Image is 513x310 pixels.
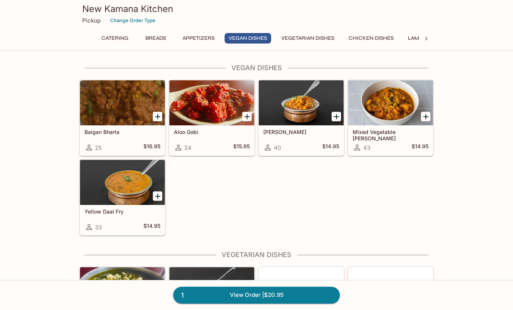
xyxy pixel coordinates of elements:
h5: [PERSON_NAME] [263,129,339,135]
h5: $14.95 [322,143,339,152]
button: Add Chana Masala [332,112,341,121]
a: 1View Order |$20.95 [173,287,340,303]
h4: Vegan Dishes [79,64,434,72]
h5: Yellow Daal Fry [84,208,160,215]
button: Appetizers [178,33,219,44]
button: Lamb Dishes [404,33,447,44]
button: Change Order Type [107,15,159,26]
span: 25 [95,144,102,151]
a: Aloo Gobi24$15.95 [169,80,255,156]
button: Catering [97,33,133,44]
h5: Aloo Gobi [174,129,250,135]
a: Yellow Daal Fry33$14.95 [80,160,165,235]
span: 24 [184,144,192,151]
span: 40 [274,144,281,151]
span: 33 [95,224,102,231]
button: Add Mixed Vegetable Curry [421,112,430,121]
div: Mixed Vegetable Curry [348,80,433,125]
div: Yellow Daal Fry [80,160,165,205]
button: Vegetarian Dishes [277,33,338,44]
h3: New Kamana Kitchen [82,3,431,15]
div: Aloo Gobi [169,80,254,125]
h5: Baigan Bharta [84,129,160,135]
button: Breads [139,33,172,44]
button: Chicken Dishes [344,33,398,44]
button: Add Yellow Daal Fry [153,191,162,201]
button: Add Aloo Gobi [242,112,252,121]
p: Pickup [82,17,101,24]
button: Add Baigan Bharta [153,112,162,121]
div: Baigan Bharta [80,80,165,125]
a: [PERSON_NAME]40$14.95 [258,80,344,156]
h4: Vegetarian Dishes [79,251,434,259]
h5: $16.95 [143,143,160,152]
h5: $14.95 [143,223,160,232]
a: Mixed Vegetable [PERSON_NAME]43$14.95 [348,80,433,156]
span: 43 [363,144,370,151]
div: Chana Masala [259,80,344,125]
h5: $14.95 [412,143,429,152]
h5: $15.95 [233,143,250,152]
span: 1 [177,290,188,301]
button: Vegan Dishes [225,33,271,44]
a: Baigan Bharta25$16.95 [80,80,165,156]
h5: Mixed Vegetable [PERSON_NAME] [353,129,429,141]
